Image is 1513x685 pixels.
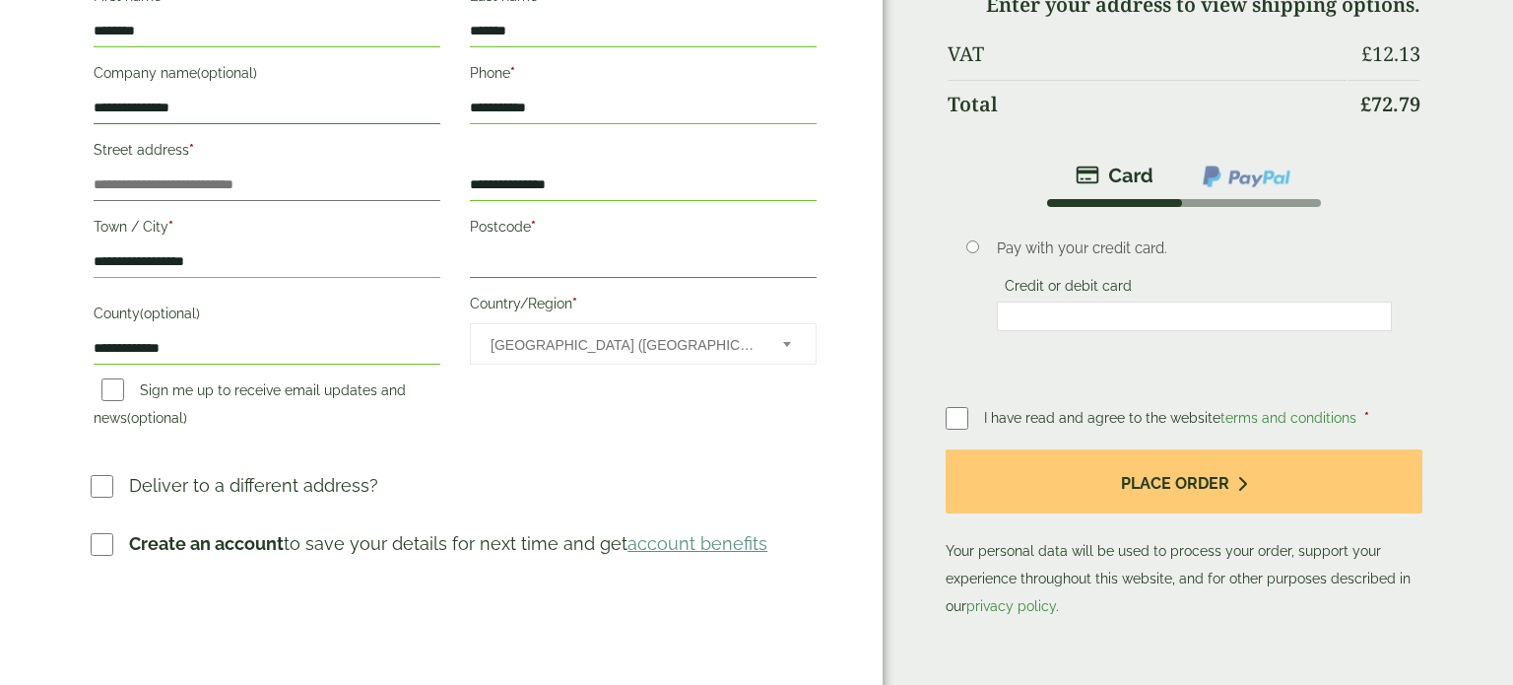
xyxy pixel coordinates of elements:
a: terms and conditions [1220,410,1356,426]
abbr: required [189,142,194,158]
strong: Create an account [129,533,284,554]
span: £ [1361,40,1372,67]
span: (optional) [197,65,257,81]
bdi: 72.79 [1360,91,1420,117]
img: stripe.png [1076,164,1153,187]
label: Sign me up to receive email updates and news [94,382,406,432]
a: privacy policy [966,598,1056,614]
span: £ [1360,91,1371,117]
a: account benefits [627,533,767,554]
abbr: required [1364,410,1369,426]
th: Total [948,80,1347,128]
abbr: required [168,219,173,235]
abbr: required [572,296,577,311]
input: Sign me up to receive email updates and news(optional) [101,378,124,401]
img: ppcp-gateway.png [1201,164,1292,189]
label: Street address [94,136,440,170]
button: Place order [946,449,1422,514]
p: to save your details for next time and get [129,530,767,557]
bdi: 12.13 [1361,40,1420,67]
label: Postcode [470,213,817,246]
iframe: Secure card payment input frame [1003,308,1386,325]
label: Phone [470,59,817,93]
span: (optional) [140,306,200,321]
span: United Kingdom (UK) [491,324,756,366]
label: Company name [94,59,440,93]
label: Town / City [94,213,440,246]
span: Country/Region [470,323,817,365]
abbr: required [510,65,515,81]
span: I have read and agree to the website [984,410,1360,426]
p: Pay with your credit card. [997,238,1392,259]
span: (optional) [127,410,187,426]
th: VAT [948,31,1347,78]
label: County [94,300,440,333]
label: Country/Region [470,290,817,323]
p: Deliver to a different address? [129,472,378,499]
label: Credit or debit card [997,278,1140,300]
abbr: required [531,219,536,235]
p: Your personal data will be used to process your order, support your experience throughout this we... [946,449,1422,620]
